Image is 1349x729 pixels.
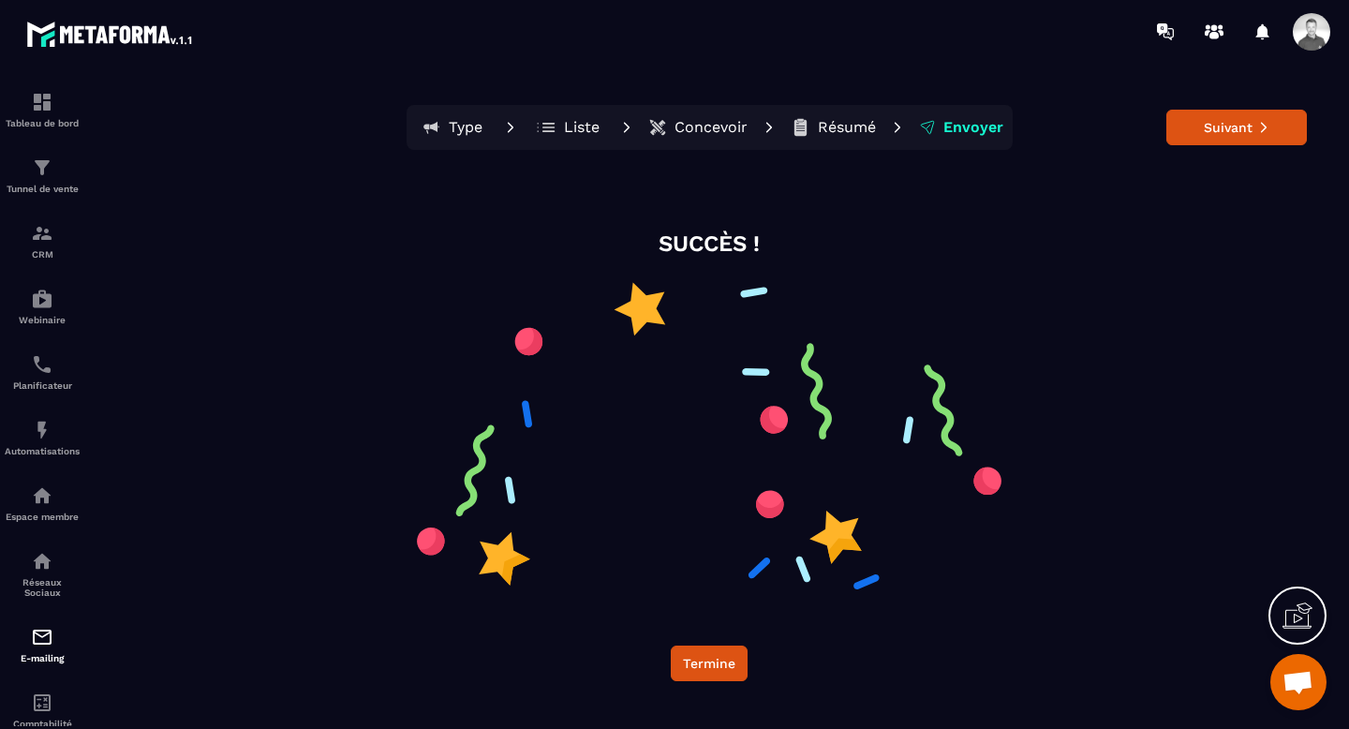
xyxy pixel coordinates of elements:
[643,109,753,146] button: Concevoir
[913,109,1009,146] button: Envoyer
[5,184,80,194] p: Tunnel de vente
[31,156,53,179] img: formation
[564,118,600,137] p: Liste
[674,118,748,137] p: Concevoir
[5,512,80,522] p: Espace membre
[5,470,80,536] a: automationsautomationsEspace membre
[5,612,80,677] a: emailemailE-mailing
[5,118,80,128] p: Tableau de bord
[1166,110,1307,145] button: Suivant
[410,109,495,146] button: Type
[31,692,53,714] img: accountant
[31,288,53,310] img: automations
[31,419,53,441] img: automations
[818,118,876,137] p: Résumé
[31,222,53,245] img: formation
[5,446,80,456] p: Automatisations
[5,274,80,339] a: automationsautomationsWebinaire
[785,109,882,146] button: Résumé
[5,536,80,612] a: social-networksocial-networkRéseaux Sociaux
[5,577,80,598] p: Réseaux Sociaux
[26,17,195,51] img: logo
[5,339,80,405] a: schedulerschedulerPlanificateur
[5,142,80,208] a: formationformationTunnel de vente
[5,249,80,260] p: CRM
[1270,654,1327,710] a: Ouvrir le chat
[526,109,611,146] button: Liste
[671,646,748,681] button: Termine
[5,653,80,663] p: E-mailing
[449,118,482,137] p: Type
[5,208,80,274] a: formationformationCRM
[31,353,53,376] img: scheduler
[31,91,53,113] img: formation
[31,550,53,573] img: social-network
[5,380,80,391] p: Planificateur
[5,719,80,729] p: Comptabilité
[5,77,80,142] a: formationformationTableau de bord
[5,405,80,470] a: automationsautomationsAutomatisations
[659,229,760,260] p: SUCCÈS !
[31,484,53,507] img: automations
[31,626,53,648] img: email
[5,315,80,325] p: Webinaire
[943,118,1003,137] p: Envoyer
